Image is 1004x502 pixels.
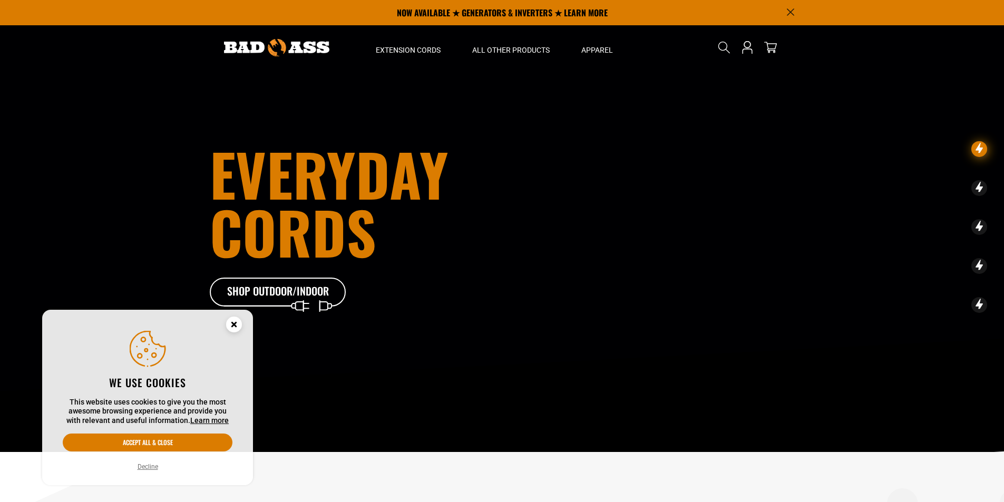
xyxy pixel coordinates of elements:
[360,25,456,70] summary: Extension Cords
[224,39,329,56] img: Bad Ass Extension Cords
[63,434,232,451] button: Accept all & close
[456,25,566,70] summary: All Other Products
[134,461,161,472] button: Decline
[376,45,441,55] span: Extension Cords
[566,25,629,70] summary: Apparel
[190,416,229,425] a: Learn more
[581,45,613,55] span: Apparel
[42,310,253,486] aside: Cookie Consent
[472,45,550,55] span: All Other Products
[63,376,232,389] h2: We use cookies
[210,145,561,261] h1: Everyday cords
[716,39,733,56] summary: Search
[210,278,347,307] a: Shop Outdoor/Indoor
[63,398,232,426] p: This website uses cookies to give you the most awesome browsing experience and provide you with r...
